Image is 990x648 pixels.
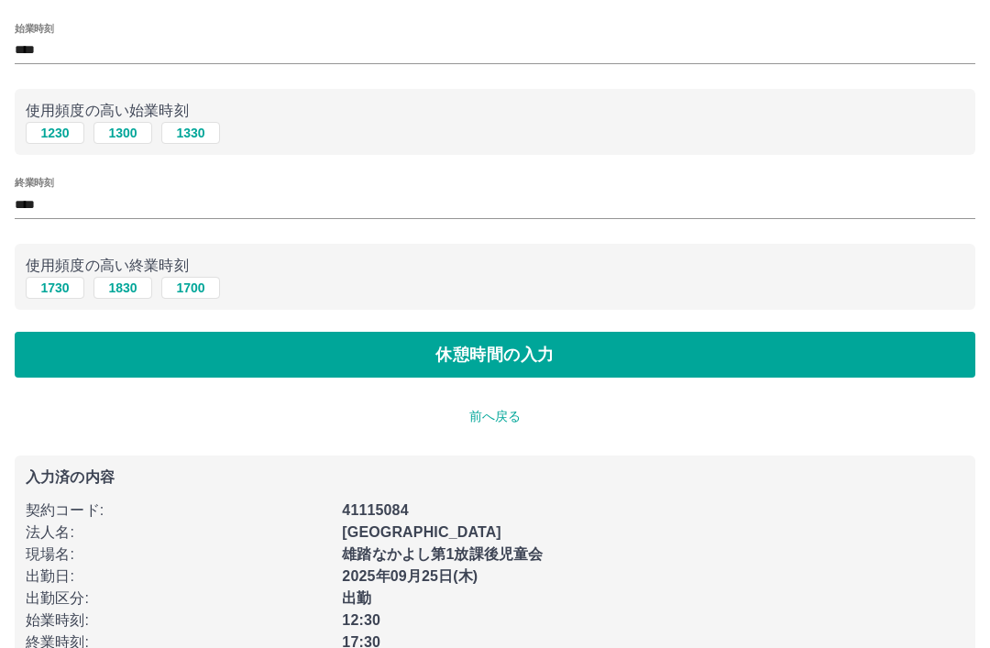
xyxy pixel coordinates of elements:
p: 使用頻度の高い終業時刻 [26,255,964,277]
p: 使用頻度の高い始業時刻 [26,100,964,122]
button: 1230 [26,122,84,144]
p: 入力済の内容 [26,470,964,485]
label: 終業時刻 [15,176,53,190]
button: 1730 [26,277,84,299]
b: [GEOGRAPHIC_DATA] [342,524,501,540]
button: 1830 [93,277,152,299]
p: 契約コード : [26,500,331,522]
p: 始業時刻 : [26,610,331,632]
p: 出勤区分 : [26,588,331,610]
label: 始業時刻 [15,21,53,35]
b: 雄踏なかよし第1放課後児童会 [342,546,543,562]
button: 1330 [161,122,220,144]
button: 1700 [161,277,220,299]
p: 現場名 : [26,544,331,566]
p: 法人名 : [26,522,331,544]
p: 前へ戻る [15,407,975,426]
b: 2025年09月25日(木) [342,568,478,584]
b: 12:30 [342,612,380,628]
p: 出勤日 : [26,566,331,588]
button: 1300 [93,122,152,144]
b: 出勤 [342,590,371,606]
button: 休憩時間の入力 [15,332,975,378]
b: 41115084 [342,502,408,518]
